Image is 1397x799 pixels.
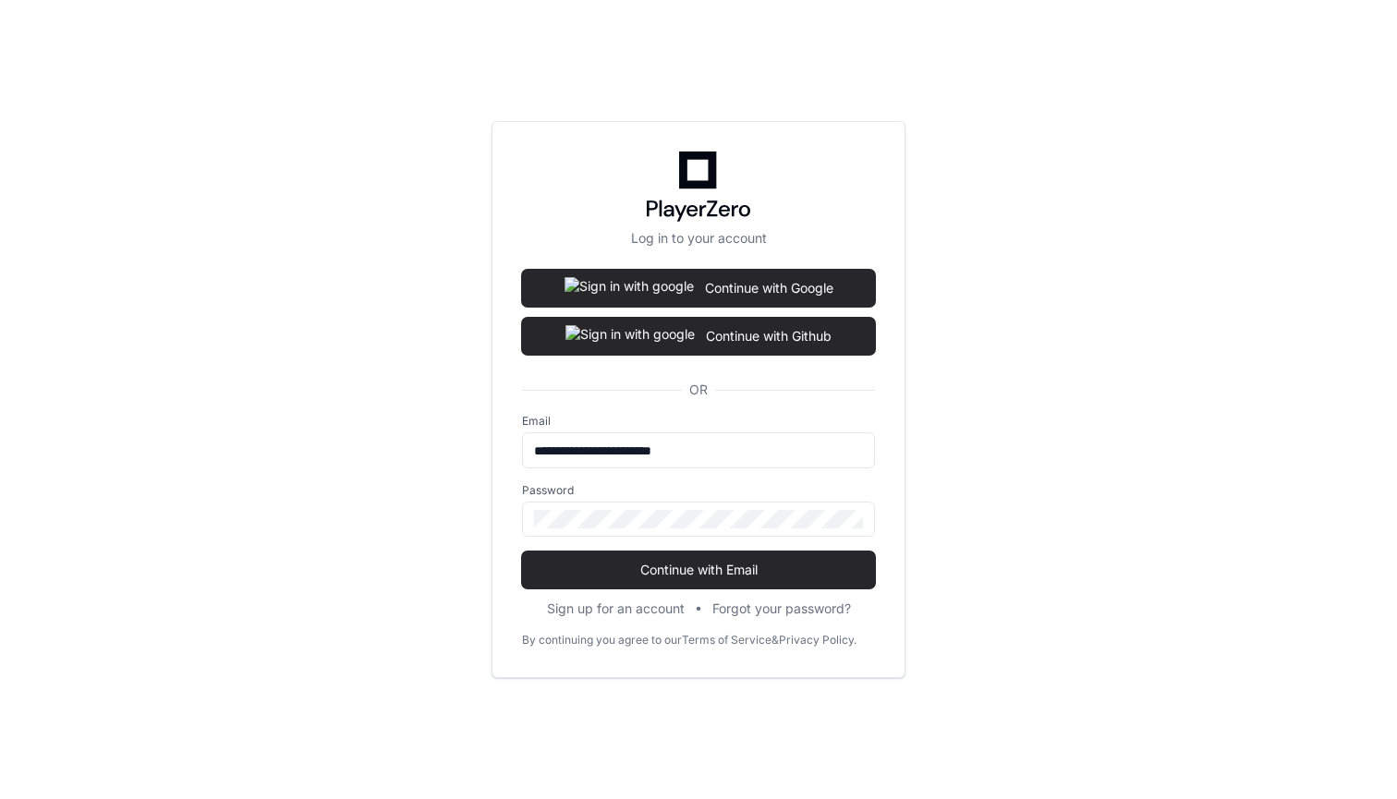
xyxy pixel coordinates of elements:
[712,599,851,618] button: Forgot your password?
[771,633,779,648] div: &
[682,381,715,399] span: OR
[565,318,695,355] img: Sign in with google
[547,599,685,618] button: Sign up for an account
[779,633,856,648] a: Privacy Policy.
[522,561,875,579] span: Continue with Email
[565,270,694,307] img: Sign in with google
[522,270,875,307] button: Continue with Google
[522,229,875,248] p: Log in to your account
[522,551,875,588] button: Continue with Email
[522,318,875,355] button: Continue with Github
[522,483,875,498] label: Password
[522,633,682,648] div: By continuing you agree to our
[682,633,771,648] a: Terms of Service
[522,414,875,429] label: Email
